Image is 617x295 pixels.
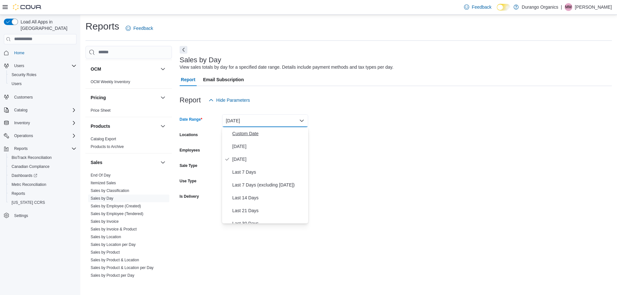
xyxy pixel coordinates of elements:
[12,155,52,160] span: BioTrack Reconciliation
[91,219,119,224] a: Sales by Invoice
[91,66,101,72] h3: OCM
[12,93,76,101] span: Customers
[12,72,36,77] span: Security Roles
[180,64,394,71] div: View sales totals by day for a specified date range. Details include payment methods and tax type...
[232,181,306,189] span: Last 7 Days (excluding [DATE])
[181,73,195,86] span: Report
[12,119,76,127] span: Inventory
[91,181,116,185] a: Itemized Sales
[1,92,79,101] button: Customers
[14,108,27,113] span: Catalog
[91,188,129,193] span: Sales by Classification
[1,211,79,220] button: Settings
[180,178,196,184] label: Use Type
[565,3,572,11] div: Michelle Moore
[4,46,76,237] nav: Complex example
[123,22,156,35] a: Feedback
[12,132,76,140] span: Operations
[180,132,198,137] label: Locations
[159,159,167,166] button: Sales
[91,250,120,255] span: Sales by Product
[522,3,559,11] p: Durango Organics
[12,173,37,178] span: Dashboards
[14,63,24,68] span: Users
[14,213,28,218] span: Settings
[9,172,40,179] a: Dashboards
[85,107,172,117] div: Pricing
[91,204,141,208] a: Sales by Employee (Created)
[91,273,134,278] a: Sales by Product per Day
[9,154,54,161] a: BioTrack Reconciliation
[232,207,306,214] span: Last 21 Days
[91,265,154,270] span: Sales by Product & Location per Day
[1,131,79,140] button: Operations
[9,163,76,170] span: Canadian Compliance
[14,50,24,56] span: Home
[180,148,200,153] label: Employees
[159,122,167,130] button: Products
[6,180,79,189] button: Metrc Reconciliation
[12,62,27,70] button: Users
[6,70,79,79] button: Security Roles
[91,258,139,262] a: Sales by Product & Location
[133,25,153,31] span: Feedback
[91,234,121,239] span: Sales by Location
[180,96,201,104] h3: Report
[9,80,76,88] span: Users
[91,159,103,166] h3: Sales
[91,159,158,166] button: Sales
[9,71,39,79] a: Security Roles
[565,3,572,11] span: MM
[91,211,143,216] span: Sales by Employee (Tendered)
[9,71,76,79] span: Security Roles
[12,106,76,114] span: Catalog
[9,181,49,188] a: Metrc Reconciliation
[91,123,110,129] h3: Products
[180,194,199,199] label: Is Delivery
[561,3,562,11] p: |
[91,108,111,113] a: Price Sheet
[91,79,130,84] span: OCM Weekly Inventory
[461,1,494,13] a: Feedback
[9,181,76,188] span: Metrc Reconciliation
[91,196,113,201] a: Sales by Day
[91,94,106,101] h3: Pricing
[12,49,76,57] span: Home
[222,127,308,223] div: Select listbox
[232,220,306,227] span: Last 30 Days
[91,80,130,84] a: OCM Weekly Inventory
[91,137,116,141] a: Catalog Export
[6,189,79,198] button: Reports
[9,199,48,206] a: [US_STATE] CCRS
[91,180,116,186] span: Itemized Sales
[91,144,124,149] a: Products to Archive
[232,194,306,202] span: Last 14 Days
[85,171,172,282] div: Sales
[12,106,30,114] button: Catalog
[12,182,46,187] span: Metrc Reconciliation
[91,212,143,216] a: Sales by Employee (Tendered)
[12,145,30,152] button: Reports
[472,4,491,10] span: Feedback
[91,94,158,101] button: Pricing
[91,173,111,178] a: End Of Day
[497,4,510,11] input: Dark Mode
[12,164,49,169] span: Canadian Compliance
[9,80,24,88] a: Users
[18,19,76,31] span: Load All Apps in [GEOGRAPHIC_DATA]
[203,73,244,86] span: Email Subscription
[9,190,28,197] a: Reports
[575,3,612,11] p: [PERSON_NAME]
[12,93,35,101] a: Customers
[14,95,33,100] span: Customers
[232,130,306,137] span: Custom Date
[91,66,158,72] button: OCM
[6,79,79,88] button: Users
[91,227,137,231] a: Sales by Invoice & Product
[180,46,187,54] button: Next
